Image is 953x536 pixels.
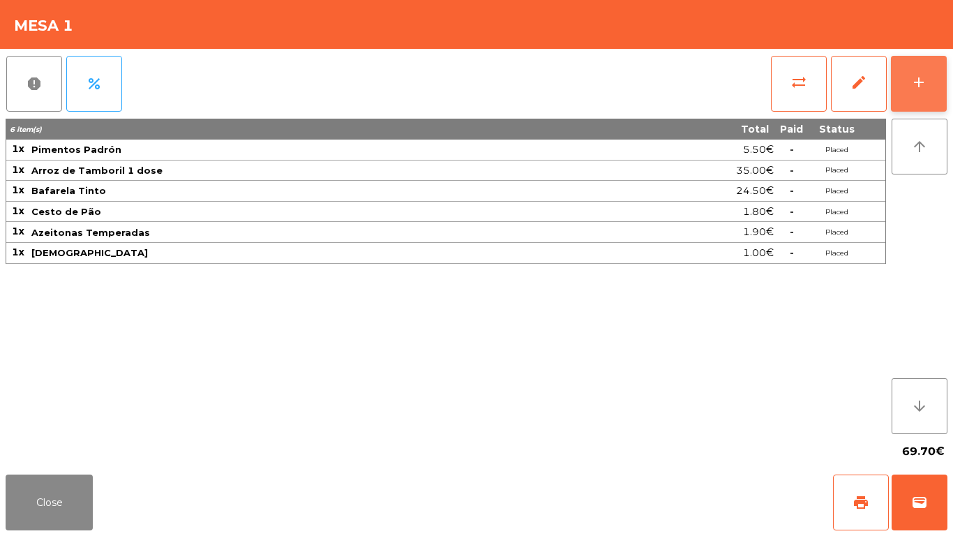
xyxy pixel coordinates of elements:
th: Status [809,119,864,140]
th: Paid [774,119,809,140]
span: 1x [12,204,24,217]
span: Bafarela Tinto [31,185,106,196]
th: Total [606,119,774,140]
span: 1x [12,246,24,258]
td: Placed [809,140,864,161]
span: edit [850,74,867,91]
span: 1x [12,225,24,237]
span: 1.90€ [743,223,774,241]
td: Placed [809,243,864,264]
div: add [910,74,927,91]
td: Placed [809,161,864,181]
span: 24.50€ [736,181,774,200]
span: 1x [12,184,24,196]
span: 35.00€ [736,161,774,180]
span: 1.80€ [743,202,774,221]
span: - [790,143,794,156]
span: 69.70€ [902,441,945,462]
span: Cesto de Pão [31,206,101,217]
button: edit [831,56,887,112]
span: - [790,164,794,177]
span: 1.00€ [743,244,774,262]
td: Placed [809,181,864,202]
span: 6 item(s) [10,125,42,134]
span: - [790,205,794,218]
i: arrow_downward [911,398,928,415]
span: 5.50€ [743,140,774,159]
span: [DEMOGRAPHIC_DATA] [31,247,148,258]
h4: Mesa 1 [14,15,73,36]
span: Azeitonas Temperadas [31,227,150,238]
span: - [790,225,794,238]
button: percent [66,56,122,112]
button: Close [6,475,93,530]
button: arrow_downward [892,378,947,434]
td: Placed [809,222,864,243]
span: sync_alt [790,74,807,91]
span: - [790,246,794,259]
td: Placed [809,202,864,223]
button: add [891,56,947,112]
span: - [790,184,794,197]
span: 1x [12,142,24,155]
span: print [853,494,869,511]
span: 1x [12,163,24,176]
i: arrow_upward [911,138,928,155]
button: report [6,56,62,112]
button: wallet [892,475,947,530]
span: percent [86,75,103,92]
button: sync_alt [771,56,827,112]
button: arrow_upward [892,119,947,174]
button: print [833,475,889,530]
span: wallet [911,494,928,511]
span: report [26,75,43,92]
span: Pimentos Padrón [31,144,121,155]
span: Arroz de Tamboril 1 dose [31,165,163,176]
